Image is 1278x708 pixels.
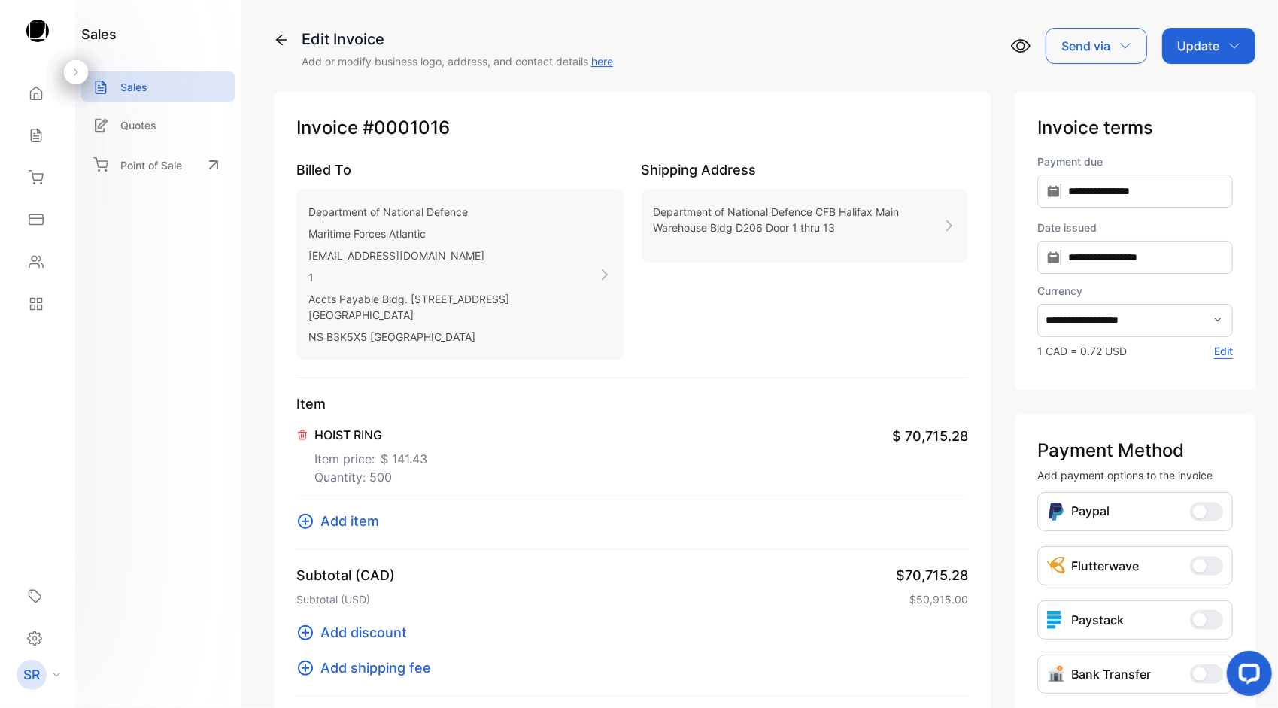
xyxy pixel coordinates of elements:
img: Icon [1047,502,1065,521]
p: Subtotal (CAD) [296,565,395,585]
p: Invoice [296,114,968,141]
p: Quantity: 500 [314,468,427,486]
p: Quotes [120,117,156,133]
label: Date issued [1037,220,1233,235]
button: Update [1162,28,1255,64]
span: $ 141.43 [381,450,427,468]
a: Quotes [81,110,235,141]
button: Add discount [296,622,416,643]
div: Edit Invoice [302,28,613,50]
span: Add item [320,511,379,531]
img: icon [1047,611,1065,629]
iframe: LiveChat chat widget [1215,645,1278,708]
p: [EMAIL_ADDRESS][DOMAIN_NAME] [308,245,598,266]
span: $50,915.00 [909,591,968,607]
p: Flutterwave [1071,557,1139,575]
p: Add or modify business logo, address, and contact details [302,53,613,69]
p: Point of Sale [120,157,182,173]
span: $ 70,715.28 [892,426,968,446]
p: Item [296,394,968,414]
p: 1 [308,266,598,288]
p: Item price: [314,444,427,468]
p: Sales [120,79,147,95]
img: Icon [1047,665,1065,683]
h1: sales [81,24,117,44]
p: Invoice terms [1037,114,1233,141]
p: Add payment options to the invoice [1037,467,1233,483]
p: NS B3K5X5 [GEOGRAPHIC_DATA] [308,326,598,348]
p: Edit [1214,343,1233,359]
p: Accts Payable Bldg. [STREET_ADDRESS] [GEOGRAPHIC_DATA] [308,288,598,326]
p: 1 CAD = 0.72 USD [1037,343,1127,359]
a: here [591,55,613,68]
p: HOIST RING [314,426,427,444]
label: Currency [1037,283,1233,299]
p: Billed To [296,160,624,180]
span: Add discount [320,622,407,643]
span: $70,715.28 [896,565,968,585]
p: Paystack [1071,611,1124,629]
p: Department of National Defence [308,201,598,223]
p: Payment Method [1037,437,1233,464]
p: Department of National Defence CFB Halifax Main Warehouse Bldg D206 Door 1 thru 13 [654,201,943,239]
p: Subtotal (USD) [296,585,395,607]
a: Point of Sale [81,148,235,181]
p: SR [23,665,40,685]
button: Add shipping fee [296,658,440,678]
p: Send via [1061,37,1110,55]
p: Paypal [1071,502,1110,521]
button: Send via [1046,28,1147,64]
p: Bank Transfer [1071,665,1151,683]
button: Add item [296,511,388,531]
span: #0001016 [363,114,450,141]
p: Maritime Forces Atlantic [308,223,598,245]
a: Sales [81,71,235,102]
p: Shipping Address [642,160,969,180]
label: Payment due [1037,153,1233,169]
span: Add shipping fee [320,658,431,678]
img: Icon [1047,557,1065,575]
img: logo [26,20,49,42]
p: Update [1177,37,1219,55]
